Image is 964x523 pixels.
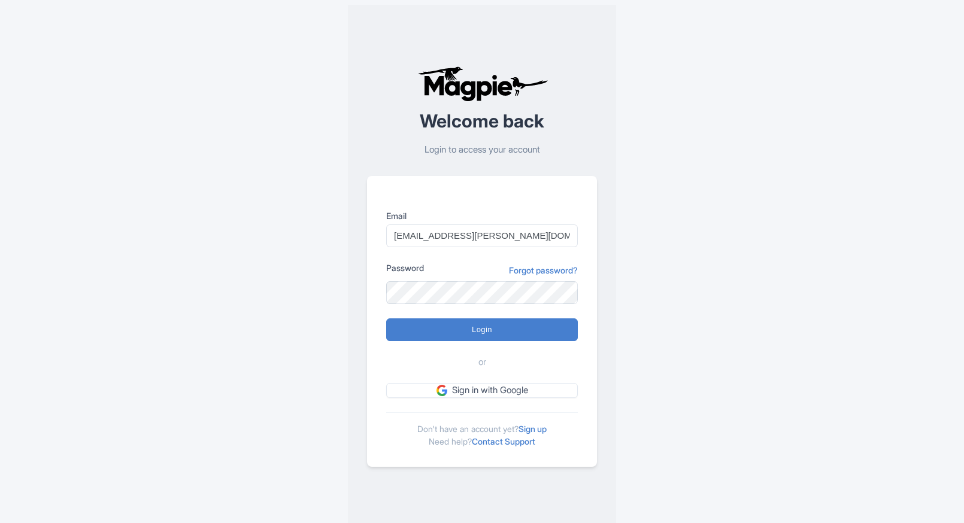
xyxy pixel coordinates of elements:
[386,224,578,247] input: you@example.com
[386,318,578,341] input: Login
[367,111,597,131] h2: Welcome back
[415,66,550,102] img: logo-ab69f6fb50320c5b225c76a69d11143b.png
[386,261,424,274] label: Password
[519,424,547,434] a: Sign up
[472,436,535,446] a: Contact Support
[386,383,578,398] a: Sign in with Google
[386,209,578,222] label: Email
[436,385,447,396] img: google.svg
[509,264,578,276] a: Forgot password?
[478,355,486,369] span: or
[367,143,597,157] p: Login to access your account
[386,412,578,448] div: Don't have an account yet? Need help?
